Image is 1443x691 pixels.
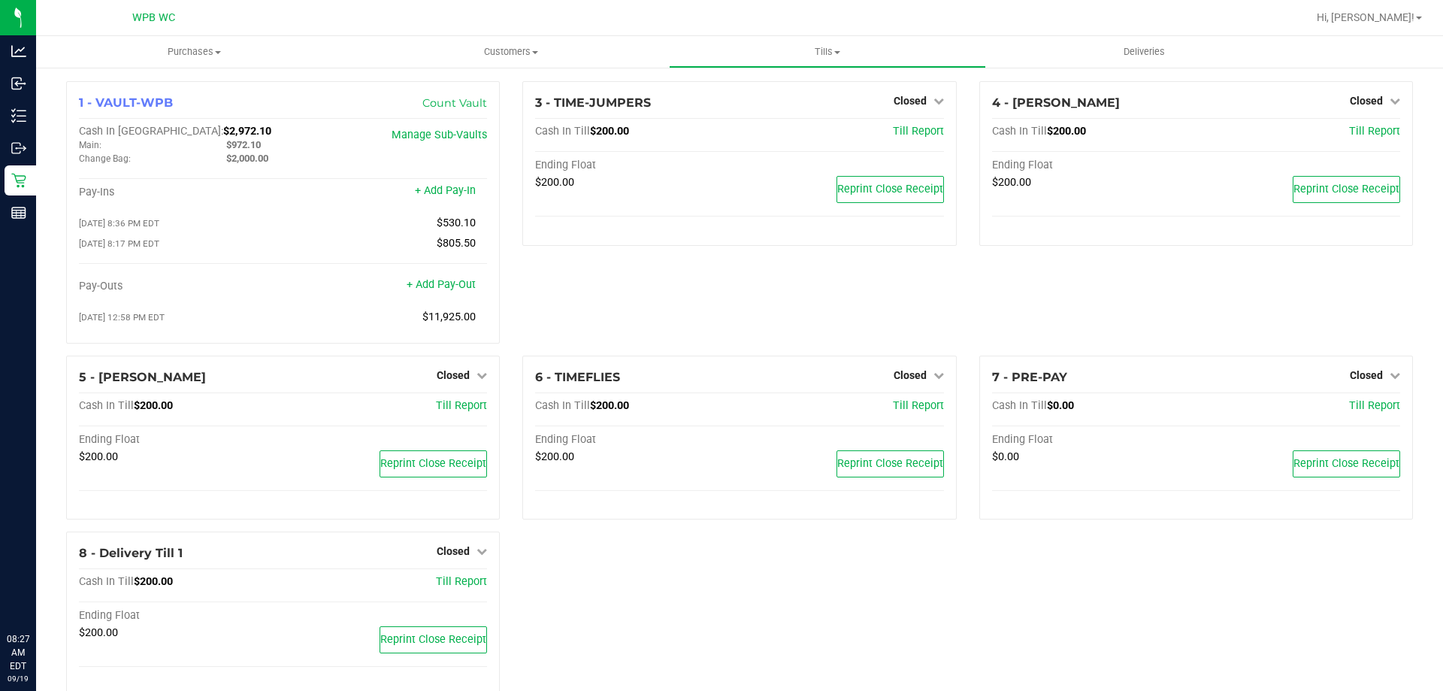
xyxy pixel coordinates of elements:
a: Customers [352,36,669,68]
span: Reprint Close Receipt [837,457,943,470]
a: Deliveries [986,36,1302,68]
inline-svg: Inbound [11,76,26,91]
span: Closed [1350,95,1383,107]
a: Till Report [436,575,487,588]
span: Closed [1350,369,1383,381]
span: Closed [437,369,470,381]
inline-svg: Inventory [11,108,26,123]
span: $2,000.00 [226,153,268,164]
span: Reprint Close Receipt [1293,457,1399,470]
a: Till Report [1349,125,1400,138]
span: 6 - TIMEFLIES [535,370,620,384]
p: 09/19 [7,673,29,684]
span: $200.00 [134,399,173,412]
span: Cash In [GEOGRAPHIC_DATA]: [79,125,223,138]
button: Reprint Close Receipt [836,450,944,477]
span: $200.00 [590,399,629,412]
div: Ending Float [992,159,1196,172]
span: [DATE] 12:58 PM EDT [79,312,165,323]
button: Reprint Close Receipt [1293,176,1400,203]
div: Ending Float [535,159,740,172]
div: Pay-Ins [79,186,283,199]
span: Closed [894,369,927,381]
span: $0.00 [992,450,1019,463]
span: $200.00 [992,176,1031,189]
a: Till Report [1349,399,1400,412]
span: $200.00 [535,450,574,463]
span: Cash In Till [535,399,590,412]
span: [DATE] 8:36 PM EDT [79,218,159,229]
span: Tills [670,45,985,59]
span: $530.10 [437,217,476,229]
span: 1 - VAULT-WPB [79,95,173,110]
span: Cash In Till [535,125,590,138]
div: Ending Float [79,609,283,623]
span: Cash In Till [79,575,134,588]
span: Closed [894,95,927,107]
span: Cash In Till [79,399,134,412]
span: 4 - [PERSON_NAME] [992,95,1120,110]
a: Till Report [436,399,487,412]
button: Reprint Close Receipt [836,176,944,203]
span: Cash In Till [992,399,1047,412]
span: $200.00 [590,125,629,138]
span: Reprint Close Receipt [1293,183,1399,195]
a: Purchases [36,36,352,68]
span: 5 - [PERSON_NAME] [79,370,206,384]
span: Reprint Close Receipt [380,457,486,470]
span: $11,925.00 [422,311,476,323]
span: 3 - TIME-JUMPERS [535,95,651,110]
p: 08:27 AM EDT [7,632,29,673]
a: Till Report [893,125,944,138]
span: Reprint Close Receipt [837,183,943,195]
div: Ending Float [79,433,283,447]
span: $0.00 [1047,399,1074,412]
span: Reprint Close Receipt [380,633,486,646]
span: $805.50 [437,237,476,250]
span: Closed [437,545,470,557]
span: $972.10 [226,139,261,150]
a: + Add Pay-Out [407,278,476,291]
button: Reprint Close Receipt [380,450,487,477]
span: Change Bag: [79,153,131,164]
a: Till Report [893,399,944,412]
span: 8 - Delivery Till 1 [79,546,183,560]
span: Purchases [36,45,352,59]
span: Cash In Till [992,125,1047,138]
span: 7 - PRE-PAY [992,370,1067,384]
div: Ending Float [992,433,1196,447]
a: Tills [669,36,985,68]
span: $200.00 [79,626,118,639]
iframe: Resource center [15,571,60,616]
span: Customers [353,45,668,59]
button: Reprint Close Receipt [1293,450,1400,477]
span: $2,972.10 [223,125,271,138]
a: + Add Pay-In [415,184,476,197]
span: $200.00 [79,450,118,463]
div: Pay-Outs [79,280,283,293]
button: Reprint Close Receipt [380,626,487,653]
inline-svg: Outbound [11,141,26,156]
a: Manage Sub-Vaults [392,129,487,141]
span: $200.00 [1047,125,1086,138]
span: WPB WC [132,11,175,24]
inline-svg: Retail [11,173,26,188]
span: Hi, [PERSON_NAME]! [1317,11,1414,23]
inline-svg: Analytics [11,44,26,59]
span: [DATE] 8:17 PM EDT [79,238,159,249]
inline-svg: Reports [11,205,26,220]
span: Main: [79,140,101,150]
div: Ending Float [535,433,740,447]
a: Count Vault [422,96,487,110]
span: $200.00 [535,176,574,189]
span: $200.00 [134,575,173,588]
span: Deliveries [1103,45,1185,59]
